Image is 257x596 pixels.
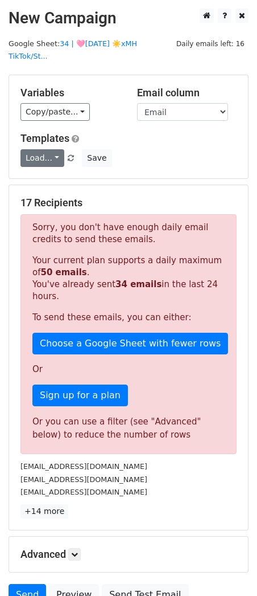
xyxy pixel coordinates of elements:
[32,255,225,303] p: Your current plan supports a daily maximum of . You've already sent in the last 24 hours.
[9,39,137,61] small: Google Sheet:
[172,39,248,48] a: Daily emails left: 16
[9,9,248,28] h2: New Campaign
[172,38,248,50] span: Daily emails left: 16
[20,132,69,144] a: Templates
[32,364,225,375] p: Or
[32,415,225,441] div: Or you can use a filter (see "Advanced" below) to reduce the number of rows
[137,87,237,99] h5: Email column
[20,103,90,121] a: Copy/paste...
[20,504,68,519] a: +14 more
[40,267,86,277] strong: 50 emails
[20,488,147,496] small: [EMAIL_ADDRESS][DOMAIN_NAME]
[32,385,128,406] a: Sign up for a plan
[82,149,111,167] button: Save
[20,462,147,471] small: [EMAIL_ADDRESS][DOMAIN_NAME]
[115,279,161,289] strong: 34 emails
[32,312,225,324] p: To send these emails, you can either:
[32,222,225,246] p: Sorry, you don't have enough daily email credits to send these emails.
[20,149,64,167] a: Load...
[32,333,228,354] a: Choose a Google Sheet with fewer rows
[9,39,137,61] a: 34 | 🩷[DATE] ☀️xMH TikTok/St...
[200,541,257,596] iframe: Chat Widget
[20,87,120,99] h5: Variables
[20,475,147,484] small: [EMAIL_ADDRESS][DOMAIN_NAME]
[20,548,237,561] h5: Advanced
[20,197,237,209] h5: 17 Recipients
